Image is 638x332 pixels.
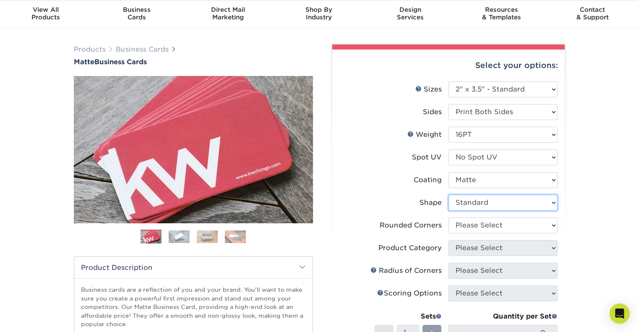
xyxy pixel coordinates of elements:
[423,107,442,117] div: Sides
[74,58,313,66] a: MatteBusiness Cards
[169,230,190,243] img: Business Cards 02
[415,84,442,94] div: Sizes
[365,6,456,13] span: Design
[141,227,161,248] img: Business Cards 01
[456,6,547,21] div: & Templates
[377,288,442,298] div: Scoring Options
[380,220,442,230] div: Rounded Corners
[273,6,365,21] div: Industry
[91,6,182,21] div: Cards
[378,243,442,253] div: Product Category
[365,6,456,21] div: Services
[116,45,169,53] a: Business Cards
[547,6,638,13] span: Contact
[91,6,182,13] span: Business
[74,257,312,278] h2: Product Description
[365,1,456,28] a: DesignServices
[74,58,94,66] span: Matte
[375,311,442,322] div: Sets
[412,152,442,162] div: Spot UV
[182,6,273,13] span: Direct Mail
[74,58,313,66] h1: Business Cards
[609,303,630,324] div: Open Intercom Messenger
[182,6,273,21] div: Marketing
[419,198,442,208] div: Shape
[74,30,313,269] img: Matte 01
[448,311,557,322] div: Quantity per Set
[407,130,442,140] div: Weight
[91,1,182,28] a: BusinessCards
[456,1,547,28] a: Resources& Templates
[547,1,638,28] a: Contact& Support
[273,6,365,13] span: Shop By
[273,1,365,28] a: Shop ByIndustry
[197,230,218,243] img: Business Cards 03
[225,230,246,243] img: Business Cards 04
[370,266,442,276] div: Radius of Corners
[74,45,106,53] a: Products
[182,1,273,28] a: Direct MailMarketing
[456,6,547,13] span: Resources
[339,50,558,81] div: Select your options:
[547,6,638,21] div: & Support
[414,175,442,185] div: Coating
